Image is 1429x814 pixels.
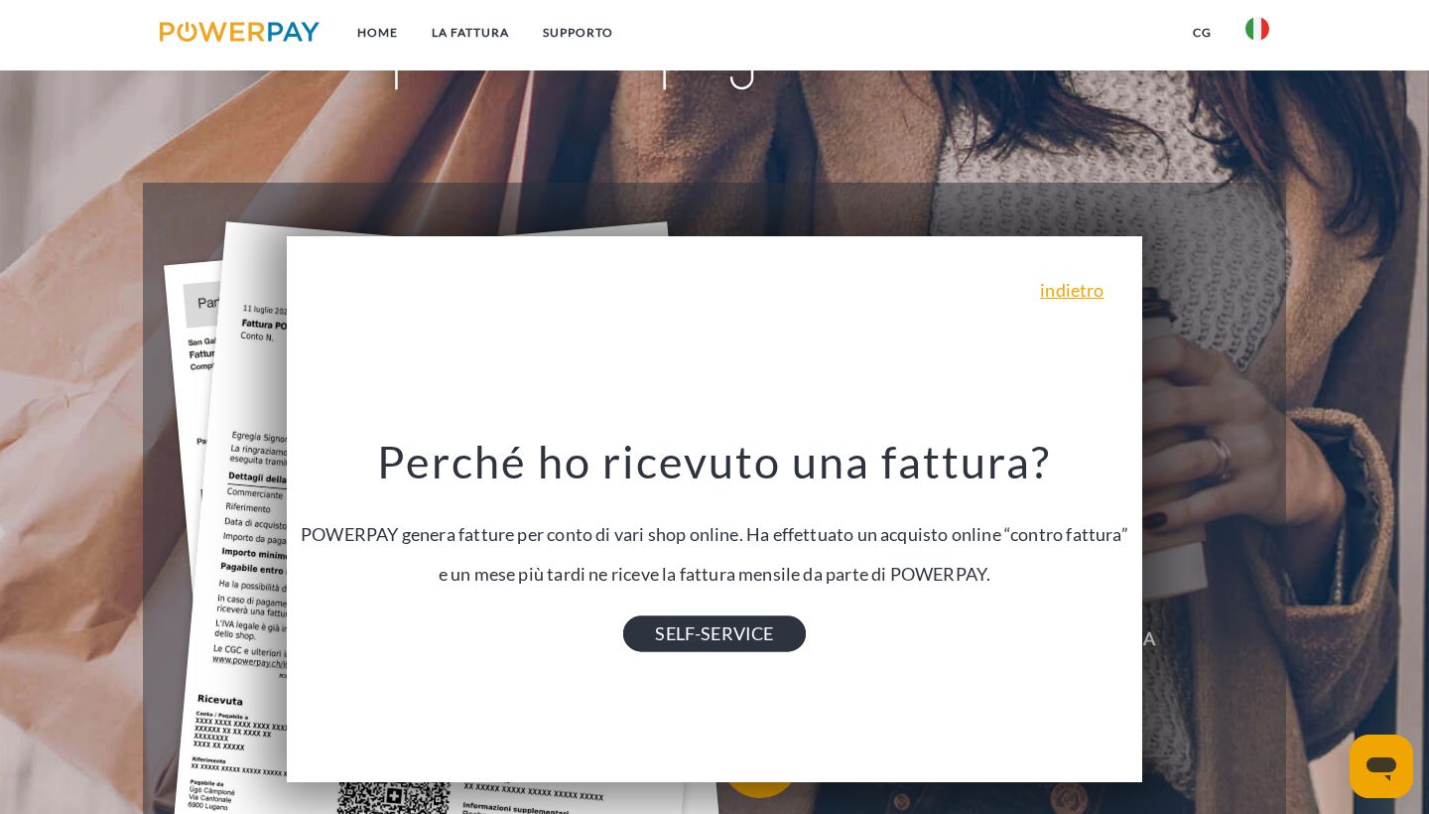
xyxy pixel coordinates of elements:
[1176,15,1229,51] a: CG
[340,15,415,51] a: Home
[415,15,526,51] a: LA FATTURA
[526,15,630,51] a: Supporto
[1350,735,1413,798] iframe: Pulsante per aprire la finestra di messaggistica
[720,719,1236,798] button: Centro assistenza
[300,434,1129,489] h3: Perché ho ricevuto una fattura?
[1040,281,1104,299] a: indietro
[1245,17,1269,41] img: it
[623,615,805,651] a: SELF-SERVICE
[160,22,320,42] img: logo-powerpay.svg
[300,434,1129,633] div: POWERPAY genera fatture per conto di vari shop online. Ha effettuato un acquisto online “contro f...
